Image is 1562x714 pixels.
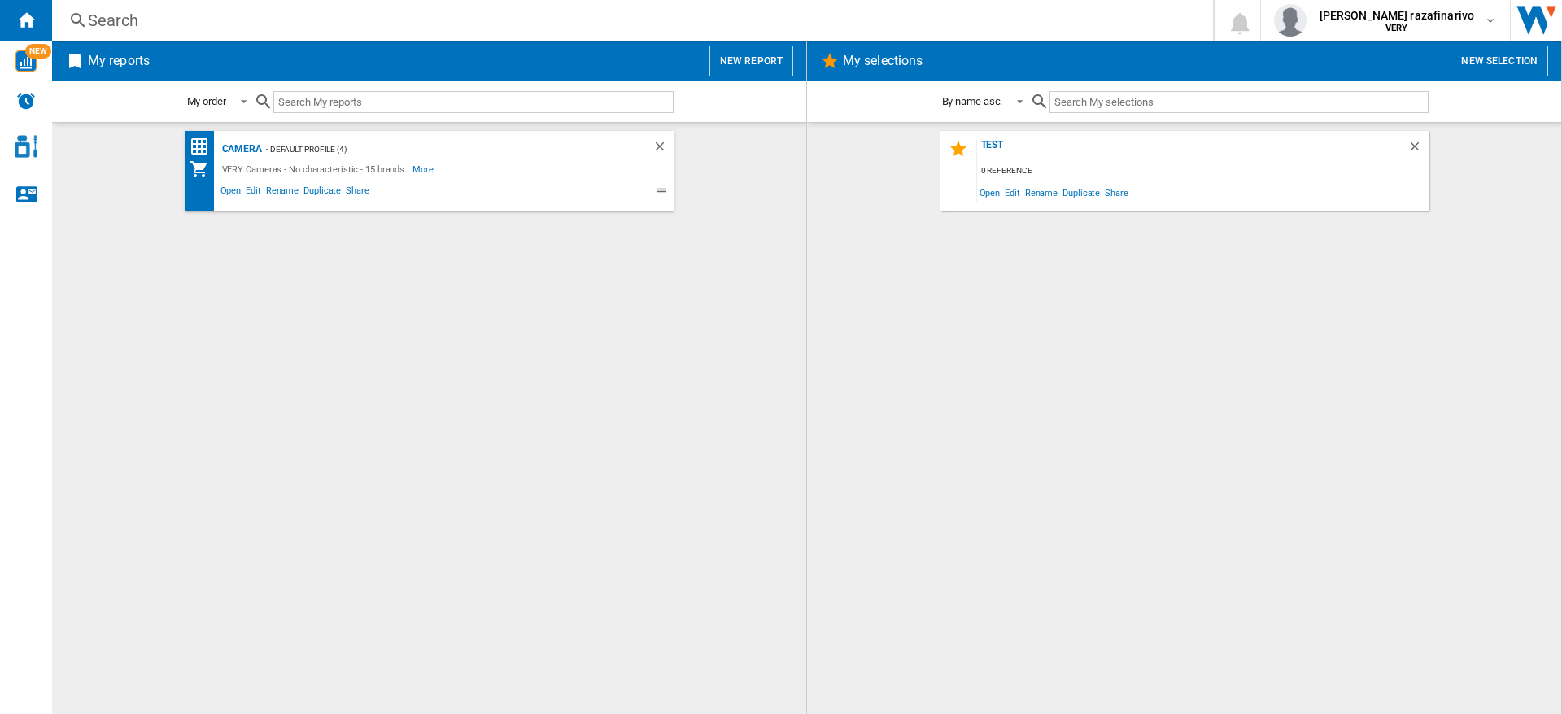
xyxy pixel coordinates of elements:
[840,46,926,76] h2: My selections
[16,91,36,111] img: alerts-logo.svg
[1023,181,1060,203] span: Rename
[273,91,674,113] input: Search My reports
[85,46,153,76] h2: My reports
[1102,181,1131,203] span: Share
[977,139,1407,161] div: test
[412,159,436,179] span: More
[977,181,1003,203] span: Open
[1407,139,1429,161] div: Delete
[264,183,301,202] span: Rename
[1049,91,1428,113] input: Search My selections
[218,159,413,179] div: VERY:Cameras - No characteristic - 15 brands
[1060,181,1102,203] span: Duplicate
[243,183,264,202] span: Edit
[262,139,620,159] div: - Default profile (4)
[15,135,37,158] img: cosmetic-logo.svg
[187,95,226,107] div: My order
[343,183,372,202] span: Share
[652,139,674,159] div: Delete
[1451,46,1548,76] button: New selection
[218,183,244,202] span: Open
[1002,181,1023,203] span: Edit
[218,139,262,159] div: Camera
[190,137,218,157] div: Price Matrix
[88,9,1171,32] div: Search
[1274,4,1307,37] img: profile.jpg
[942,95,1003,107] div: By name asc.
[25,44,51,59] span: NEW
[301,183,343,202] span: Duplicate
[15,50,37,72] img: wise-card.svg
[1320,7,1475,24] span: [PERSON_NAME] razafinarivo
[709,46,793,76] button: New report
[190,159,218,179] div: My Assortment
[1385,23,1408,33] b: VERY
[977,161,1429,181] div: 0 reference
